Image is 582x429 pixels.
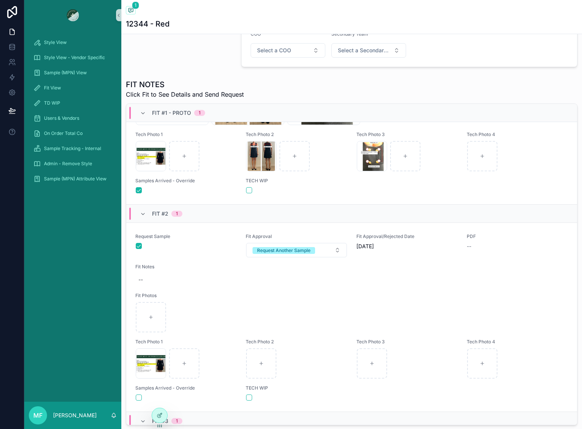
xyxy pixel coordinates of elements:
[67,9,79,21] img: App logo
[135,178,237,184] span: Samples Arrived - Override
[467,339,568,345] span: Tech Photo 4
[29,66,117,80] a: Sample (MPN) View
[44,130,83,136] span: On Order Total Co
[246,243,347,257] button: Select Button
[246,132,347,138] span: Tech Photo 2
[257,247,311,254] div: Request Another Sample
[24,30,121,196] div: scrollable content
[29,142,117,155] a: Sample Tracking - Internal
[176,418,178,424] div: 1
[29,36,117,49] a: Style View
[126,79,244,90] h1: FIT NOTES
[152,210,168,218] span: Fit #2
[44,176,107,182] span: Sample (MPN) Attribute View
[126,19,169,29] h1: 12344 - Red
[44,39,67,45] span: Style View
[338,47,391,54] span: Select a Secondary Team
[138,276,143,283] div: --
[126,6,136,16] button: 1
[135,132,237,138] span: Tech Photo 1
[246,339,347,345] span: Tech Photo 2
[126,90,244,99] span: Click Fit to See Details and Send Request
[44,55,105,61] span: Style View - Vendor Specific
[152,109,191,117] span: Fit #1 - Proto
[246,178,347,184] span: TECH WIP
[44,146,101,152] span: Sample Tracking - Internal
[44,100,60,106] span: TD WIP
[29,111,117,125] a: Users & Vendors
[29,81,117,95] a: Fit View
[132,2,139,9] span: 1
[467,132,568,138] span: Tech Photo 4
[126,222,577,412] a: Request SampleFit ApprovalSelect ButtonFit Approval/Rejected Date[DATE]PDF--Fit Notes--Fit Photos...
[246,233,347,240] span: Fit Approval
[331,43,406,58] button: Select Button
[356,233,458,240] span: Fit Approval/Rejected Date
[135,293,568,299] span: Fit Photos
[135,264,568,270] span: Fit Notes
[44,161,92,167] span: Admin - Remove Style
[356,132,458,138] span: Tech Photo 3
[44,70,87,76] span: Sample (MPN) View
[467,233,568,240] span: PDF
[356,339,458,345] span: Tech Photo 3
[356,243,458,250] span: [DATE]
[44,115,79,121] span: Users & Vendors
[44,85,61,91] span: Fit View
[135,339,237,345] span: Tech Photo 1
[29,96,117,110] a: TD WIP
[135,385,237,391] span: Samples Arrived - Override
[53,412,97,419] p: [PERSON_NAME]
[467,243,471,250] span: --
[251,43,325,58] button: Select Button
[199,110,201,116] div: 1
[176,211,178,217] div: 1
[257,47,291,54] span: Select a COO
[29,157,117,171] a: Admin - Remove Style
[29,51,117,64] a: Style View - Vendor Specific
[33,411,42,420] span: MF
[135,233,237,240] span: Request Sample
[246,385,347,391] span: TECH WIP
[29,172,117,186] a: Sample (MPN) Attribute View
[29,127,117,140] a: On Order Total Co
